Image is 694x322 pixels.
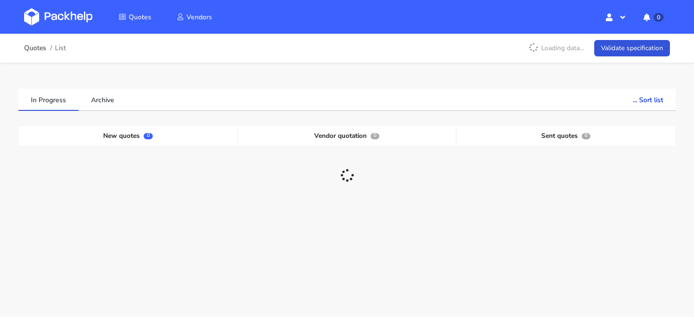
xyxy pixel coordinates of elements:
a: Vendors [165,8,224,26]
span: 0 [582,133,590,139]
span: Quotes [129,13,151,22]
nav: breadcrumb [24,39,66,58]
p: Loading data... [524,40,589,56]
a: Validate specification [594,40,670,57]
span: List [55,44,66,52]
a: Quotes [107,8,163,26]
div: Vendor quotation [238,129,456,143]
a: In Progress [18,89,79,110]
span: 0 [654,13,664,22]
div: New quotes [19,129,238,143]
button: 0 [636,8,670,26]
a: Archive [79,89,127,110]
img: Dashboard [24,8,93,26]
span: 0 [371,133,379,139]
span: 0 [144,133,152,139]
button: ... Sort list [620,89,676,110]
a: Quotes [24,44,46,52]
span: Vendors [187,13,212,22]
div: Sent quotes [456,129,675,143]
